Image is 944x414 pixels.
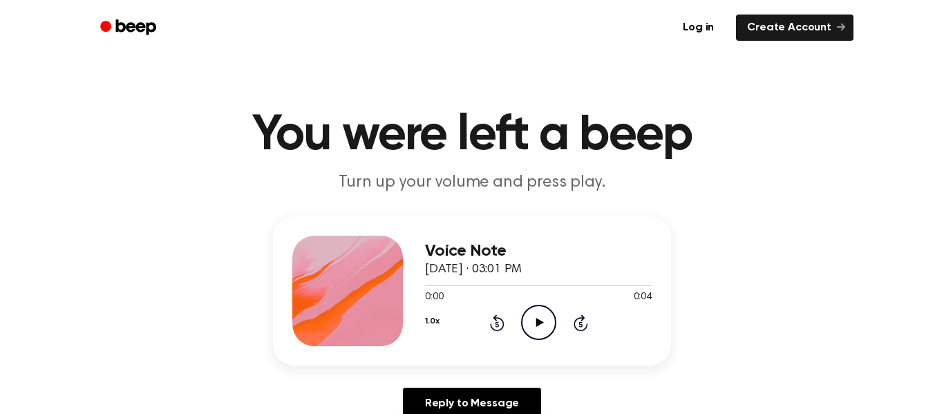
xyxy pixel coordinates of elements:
button: 1.0x [425,310,439,333]
h1: You were left a beep [118,111,826,160]
span: [DATE] · 03:01 PM [425,263,522,276]
a: Create Account [736,15,853,41]
a: Beep [91,15,169,41]
a: Log in [669,12,728,44]
h3: Voice Note [425,242,652,261]
p: Turn up your volume and press play. [207,171,737,194]
span: 0:04 [634,290,652,305]
span: 0:00 [425,290,443,305]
